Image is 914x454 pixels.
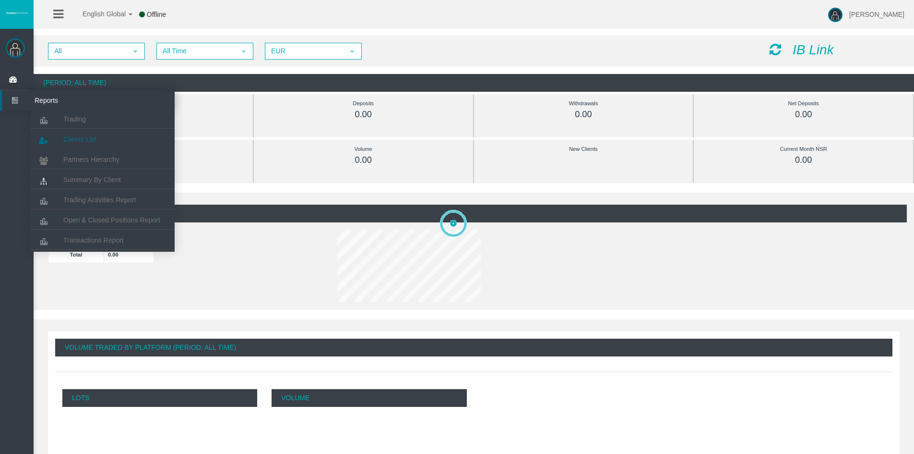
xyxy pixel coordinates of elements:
p: Volume [272,389,466,407]
td: Total [48,246,104,262]
img: user-image [828,8,843,22]
span: select [348,48,356,55]
span: Trading [63,115,86,123]
span: [PERSON_NAME] [849,11,904,18]
span: EUR [266,44,344,59]
span: Open & Closed Positions Report [63,216,160,224]
div: Current Month NSR [715,144,891,155]
div: New Clients [496,144,672,155]
div: Net Deposits [715,98,891,109]
a: Reports [2,90,175,110]
div: Volume [275,144,451,155]
span: All [49,44,127,59]
div: 0.00 [715,155,891,166]
span: Partners Hierarchy [63,156,119,163]
span: Reports [27,90,121,110]
div: (Period: All Time) [34,74,914,92]
div: Withdrawals [496,98,672,109]
td: 0.00 [104,246,154,262]
div: Volume Traded By Platform (Period: All Time) [55,339,892,356]
span: Transactions Report [63,236,124,244]
a: Transactions Report [31,232,175,249]
div: 0.00 [496,109,672,120]
span: select [131,48,139,55]
span: Trading Activities Report [63,196,136,204]
a: Trading Activities Report [31,191,175,209]
div: Deposits [275,98,451,109]
div: 0.00 [275,109,451,120]
i: IB Link [793,42,834,57]
img: logo.svg [5,11,29,15]
a: Summary By Client [31,171,175,188]
a: Clients List [31,131,175,148]
a: Partners Hierarchy [31,151,175,168]
div: 0.00 [275,155,451,166]
span: Offline [147,11,166,18]
span: Summary By Client [63,176,121,184]
span: English Global [70,10,126,18]
a: Open & Closed Positions Report [31,211,175,229]
a: Trading [31,110,175,128]
div: 0.00 [715,109,891,120]
p: Lots [62,389,257,407]
span: select [240,48,248,55]
span: Clients List [63,135,96,143]
i: Reload Dashboard [770,43,781,56]
span: All Time [157,44,235,59]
